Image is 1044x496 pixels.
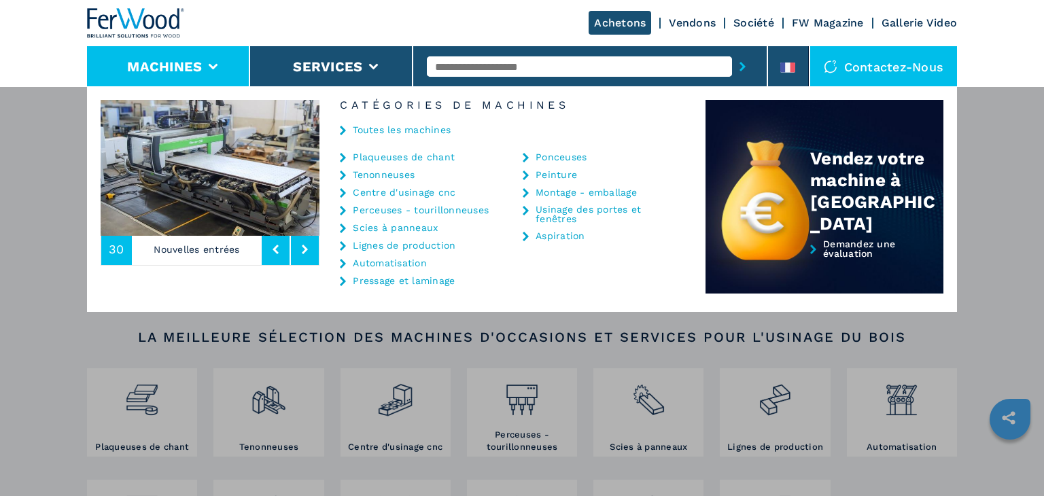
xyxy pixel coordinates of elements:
a: Plaqueuses de chant [353,152,455,162]
a: Pressage et laminage [353,276,455,285]
a: Usinage des portes et fenêtres [536,205,672,224]
a: Peinture [536,170,577,179]
a: Centre d'usinage cnc [353,188,455,197]
div: Vendez votre machine à [GEOGRAPHIC_DATA] [810,147,943,234]
img: image [319,100,538,236]
a: Gallerie Video [882,16,958,29]
button: Machines [127,58,202,75]
a: Société [733,16,774,29]
a: Scies à panneaux [353,223,438,232]
a: Achetons [589,11,651,35]
p: Nouvelles entrées [132,234,262,265]
a: Montage - emballage [536,188,637,197]
button: submit-button [732,51,753,82]
span: 30 [109,243,124,255]
img: Contactez-nous [824,60,837,73]
h6: Catégories de machines [319,100,706,111]
a: Perceuses - tourillonneuses [353,205,489,215]
a: FW Magazine [792,16,864,29]
img: image [101,100,319,236]
a: Toutes les machines [353,125,451,135]
a: Demandez une évaluation [706,239,943,294]
img: Ferwood [87,8,185,38]
a: Lignes de production [353,241,455,250]
a: Vendons [669,16,716,29]
div: Contactez-nous [810,46,958,87]
a: Tenonneuses [353,170,415,179]
a: Automatisation [353,258,427,268]
a: Ponceuses [536,152,587,162]
a: Aspiration [536,231,585,241]
button: Services [293,58,362,75]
